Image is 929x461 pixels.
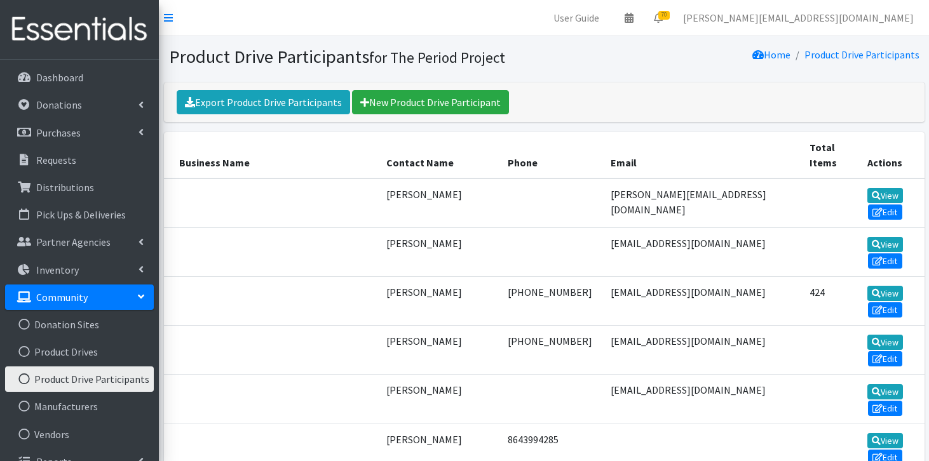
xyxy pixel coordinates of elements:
small: for The Period Project [369,48,505,67]
img: HumanEssentials [5,8,154,51]
a: Edit [868,204,902,220]
p: Partner Agencies [36,236,111,248]
a: Edit [868,401,902,416]
td: [PERSON_NAME] [379,326,500,375]
th: Actions [853,132,924,178]
a: View [867,237,904,252]
a: Purchases [5,120,154,145]
th: Contact Name [379,132,500,178]
a: Community [5,284,154,310]
a: Vendors [5,422,154,447]
td: [PERSON_NAME][EMAIL_ADDRESS][DOMAIN_NAME] [603,178,802,228]
a: Pick Ups & Deliveries [5,202,154,227]
td: [EMAIL_ADDRESS][DOMAIN_NAME] [603,227,802,276]
th: Business Name [164,132,379,178]
a: [PERSON_NAME][EMAIL_ADDRESS][DOMAIN_NAME] [673,5,924,30]
th: Total Items [802,132,854,178]
a: View [867,433,904,448]
a: Manufacturers [5,394,154,419]
td: [PHONE_NUMBER] [500,326,603,375]
td: [PERSON_NAME] [379,375,500,424]
p: Requests [36,154,76,166]
td: [PHONE_NUMBER] [500,276,603,325]
p: Distributions [36,181,94,194]
td: [EMAIL_ADDRESS][DOMAIN_NAME] [603,326,802,375]
td: [PERSON_NAME] [379,227,500,276]
a: Partner Agencies [5,229,154,255]
h1: Product Drive Participants [169,46,539,68]
a: Product Drive Participants [5,366,154,392]
a: Edit [868,351,902,366]
a: Requests [5,147,154,173]
a: Edit [868,253,902,269]
a: Product Drives [5,339,154,364]
a: View [867,188,904,203]
a: Donations [5,92,154,117]
td: [EMAIL_ADDRESS][DOMAIN_NAME] [603,276,802,325]
p: Purchases [36,126,81,139]
a: View [867,384,904,399]
a: Distributions [5,175,154,200]
p: Community [36,291,88,304]
p: Dashboard [36,71,83,84]
td: [PERSON_NAME] [379,178,500,228]
a: New Product Drive Participant [352,90,509,114]
th: Email [603,132,802,178]
a: User Guide [543,5,609,30]
a: Edit [868,302,902,317]
a: Dashboard [5,65,154,90]
a: Home [752,48,790,61]
a: View [867,335,904,350]
a: Inventory [5,257,154,283]
a: View [867,286,904,301]
td: 424 [802,276,854,325]
th: Phone [500,132,603,178]
a: 70 [644,5,673,30]
a: Export Product Drive Participants [177,90,350,114]
p: Inventory [36,264,79,276]
p: Pick Ups & Deliveries [36,208,126,221]
td: [EMAIL_ADDRESS][DOMAIN_NAME] [603,375,802,424]
td: [PERSON_NAME] [379,276,500,325]
span: 70 [658,11,670,20]
p: Donations [36,98,82,111]
a: Product Drive Participants [804,48,919,61]
a: Donation Sites [5,312,154,337]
